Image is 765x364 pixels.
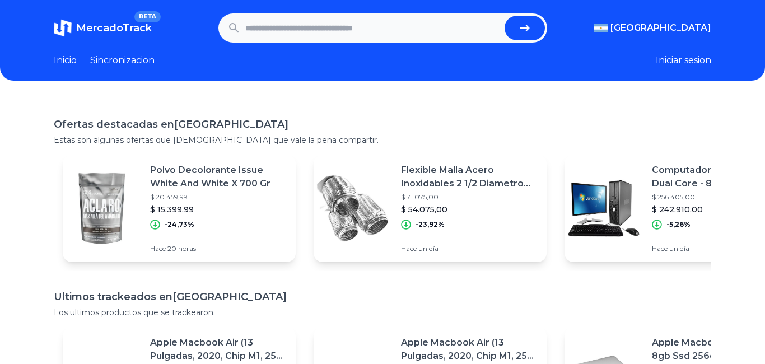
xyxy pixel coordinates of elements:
p: Apple Macbook Air (13 Pulgadas, 2020, Chip M1, 256 Gb De Ssd, 8 Gb De Ram) - Plata [401,336,538,363]
span: MercadoTrack [76,22,152,34]
p: -23,92% [416,220,445,229]
img: Featured image [314,169,392,248]
p: Los ultimos productos que se trackearon. [54,307,711,318]
img: MercadoTrack [54,19,72,37]
span: [GEOGRAPHIC_DATA] [610,21,711,35]
p: $ 15.399,99 [150,204,287,215]
p: Hace un día [401,244,538,253]
img: Featured image [63,169,141,248]
p: $ 54.075,00 [401,204,538,215]
h1: Ultimos trackeados en [GEOGRAPHIC_DATA] [54,289,711,305]
p: Estas son algunas ofertas que [DEMOGRAPHIC_DATA] que vale la pena compartir. [54,134,711,146]
a: MercadoTrackBETA [54,19,152,37]
p: Apple Macbook Air (13 Pulgadas, 2020, Chip M1, 256 Gb De Ssd, 8 Gb De Ram) - Plata [150,336,287,363]
p: Flexible Malla Acero Inoxidables 2 1/2 Diametro Interior [401,164,538,190]
a: Featured imagePolvo Decolorante Issue White And White X 700 Gr$ 20.459,99$ 15.399,99-24,73%Hace 2... [63,155,296,262]
img: Argentina [594,24,608,32]
p: $ 71.075,00 [401,193,538,202]
img: Featured image [565,169,643,248]
a: Sincronizacion [90,54,155,67]
a: Inicio [54,54,77,67]
a: Featured imageFlexible Malla Acero Inoxidables 2 1/2 Diametro Interior$ 71.075,00$ 54.075,00-23,9... [314,155,547,262]
button: Iniciar sesion [656,54,711,67]
p: $ 20.459,99 [150,193,287,202]
span: BETA [134,11,161,22]
p: Polvo Decolorante Issue White And White X 700 Gr [150,164,287,190]
p: -5,26% [666,220,691,229]
p: Hace 20 horas [150,244,287,253]
h1: Ofertas destacadas en [GEOGRAPHIC_DATA] [54,116,711,132]
button: [GEOGRAPHIC_DATA] [594,21,711,35]
p: -24,73% [165,220,194,229]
